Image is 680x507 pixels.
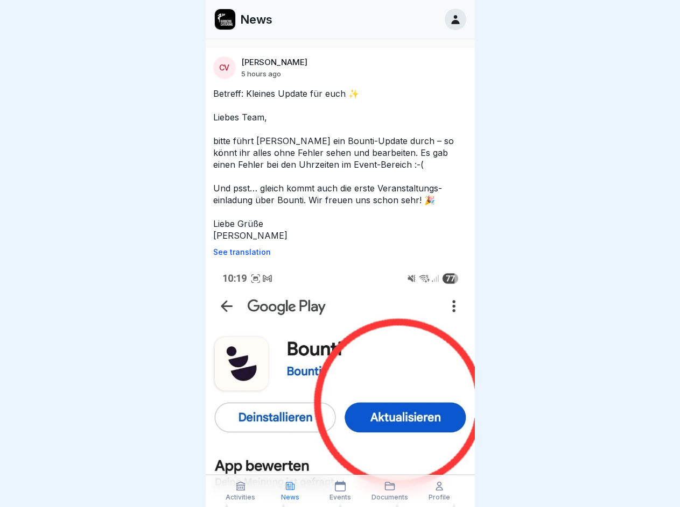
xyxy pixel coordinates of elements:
p: See translation [213,248,467,256]
p: 5 hours ago [241,69,281,78]
div: CV [213,56,236,79]
p: Events [330,494,351,501]
p: Profile [429,494,450,501]
p: [PERSON_NAME] [241,58,307,67]
p: Betreff: Kleines Update für euch ✨ Liebes Team, bitte führt [PERSON_NAME] ein Bounti-Update durch... [213,88,467,241]
p: News [281,494,299,501]
p: News [240,12,272,26]
img: ewxb9rjzulw9ace2na8lwzf2.png [215,9,235,30]
p: Activities [226,494,255,501]
p: Documents [371,494,408,501]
